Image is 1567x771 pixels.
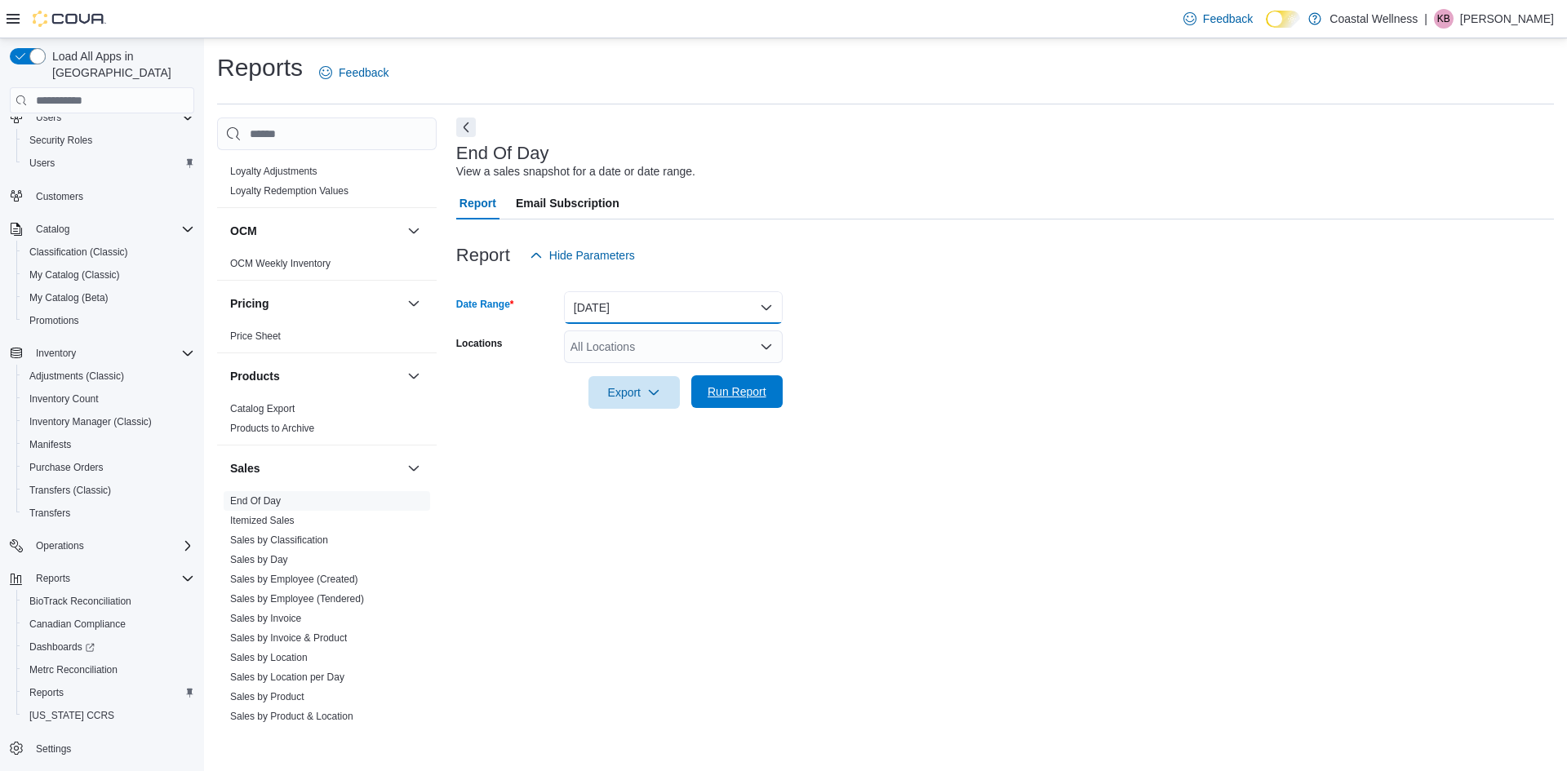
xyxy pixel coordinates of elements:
[230,593,364,605] a: Sales by Employee (Tendered)
[230,690,304,703] span: Sales by Product
[29,507,70,520] span: Transfers
[404,221,424,241] button: OCM
[29,392,99,405] span: Inventory Count
[760,340,773,353] button: Open list of options
[230,612,301,625] span: Sales by Invoice
[23,683,194,702] span: Reports
[588,376,680,409] button: Export
[23,311,194,330] span: Promotions
[23,458,110,477] a: Purchase Orders
[16,613,201,636] button: Canadian Compliance
[3,737,201,760] button: Settings
[404,459,424,478] button: Sales
[230,671,344,683] a: Sales by Location per Day
[23,389,194,409] span: Inventory Count
[404,294,424,313] button: Pricing
[23,131,99,150] a: Security Roles
[217,162,437,207] div: Loyalty
[230,185,348,197] a: Loyalty Redemption Values
[23,389,105,409] a: Inventory Count
[23,503,77,523] a: Transfers
[456,298,514,311] label: Date Range
[230,671,344,684] span: Sales by Location per Day
[36,223,69,236] span: Catalog
[23,265,194,285] span: My Catalog (Classic)
[29,219,76,239] button: Catalog
[230,257,331,270] span: OCM Weekly Inventory
[16,456,201,479] button: Purchase Orders
[230,553,288,566] span: Sales by Day
[1266,11,1300,28] input: Dark Mode
[230,534,328,546] a: Sales by Classification
[23,706,194,725] span: Washington CCRS
[23,288,115,308] a: My Catalog (Beta)
[23,503,194,523] span: Transfers
[23,614,132,634] a: Canadian Compliance
[16,658,201,681] button: Metrc Reconciliation
[16,433,201,456] button: Manifests
[564,291,783,324] button: [DATE]
[230,514,295,527] span: Itemized Sales
[29,108,194,127] span: Users
[29,219,194,239] span: Catalog
[598,376,670,409] span: Export
[23,637,194,657] span: Dashboards
[36,111,61,124] span: Users
[230,460,260,476] h3: Sales
[691,375,783,408] button: Run Report
[217,326,437,352] div: Pricing
[16,365,201,388] button: Adjustments (Classic)
[230,711,353,722] a: Sales by Product & Location
[16,502,201,525] button: Transfers
[29,134,92,147] span: Security Roles
[404,366,424,386] button: Products
[16,636,201,658] a: Dashboards
[23,481,118,500] a: Transfers (Classic)
[230,330,281,343] span: Price Sheet
[339,64,388,81] span: Feedback
[16,241,201,264] button: Classification (Classic)
[1330,9,1418,29] p: Coastal Wellness
[1203,11,1253,27] span: Feedback
[36,347,76,360] span: Inventory
[23,481,194,500] span: Transfers (Classic)
[29,536,194,556] span: Operations
[230,573,358,586] span: Sales by Employee (Created)
[1434,9,1454,29] div: Kat Burkhalter
[29,569,77,588] button: Reports
[23,706,121,725] a: [US_STATE] CCRS
[36,572,70,585] span: Reports
[16,590,201,613] button: BioTrack Reconciliation
[23,614,194,634] span: Canadian Compliance
[230,631,347,645] span: Sales by Invoice & Product
[230,368,401,384] button: Products
[230,223,257,239] h3: OCM
[3,342,201,365] button: Inventory
[29,438,71,451] span: Manifests
[230,592,364,605] span: Sales by Employee (Tendered)
[1424,9,1427,29] p: |
[16,152,201,175] button: Users
[1460,9,1554,29] p: [PERSON_NAME]
[516,187,619,219] span: Email Subscription
[16,309,201,332] button: Promotions
[23,592,138,611] a: BioTrack Reconciliation
[29,187,90,206] a: Customers
[230,554,288,565] a: Sales by Day
[23,660,194,680] span: Metrc Reconciliation
[230,652,308,663] a: Sales by Location
[230,330,281,342] a: Price Sheet
[1177,2,1259,35] a: Feedback
[29,291,109,304] span: My Catalog (Beta)
[23,366,131,386] a: Adjustments (Classic)
[230,258,331,269] a: OCM Weekly Inventory
[230,403,295,414] a: Catalog Export
[230,613,301,624] a: Sales by Invoice
[29,663,118,676] span: Metrc Reconciliation
[36,190,83,203] span: Customers
[29,157,55,170] span: Users
[23,153,194,173] span: Users
[29,739,78,759] a: Settings
[16,264,201,286] button: My Catalog (Classic)
[23,366,194,386] span: Adjustments (Classic)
